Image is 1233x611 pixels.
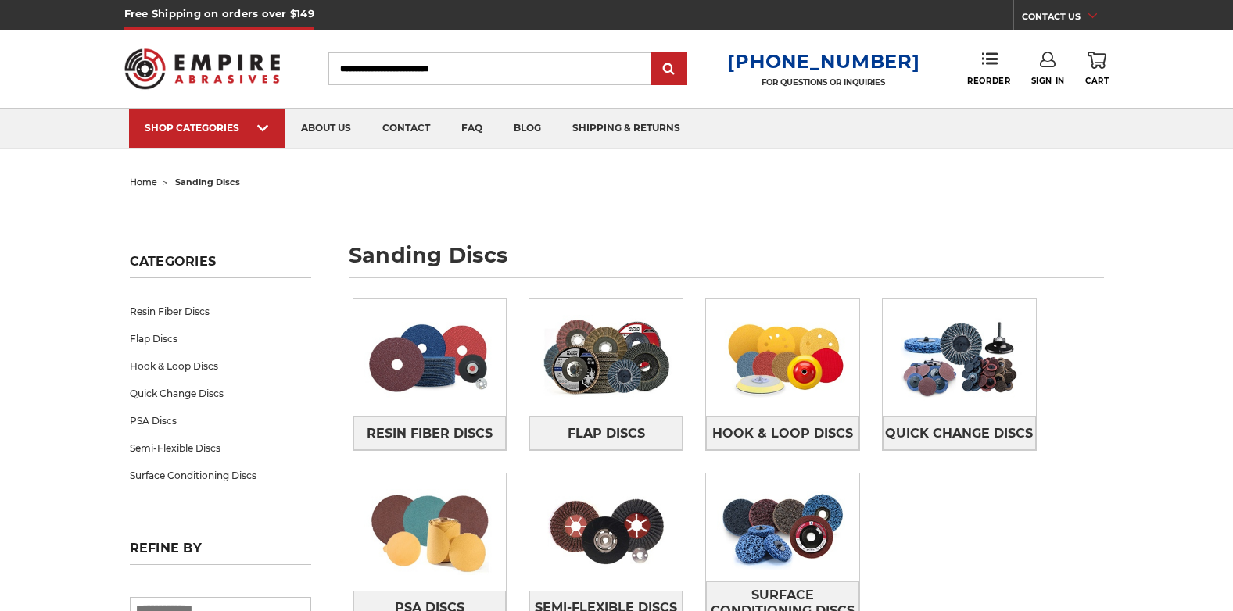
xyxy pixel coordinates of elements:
span: Reorder [967,76,1010,86]
a: Flap Discs [529,416,683,450]
a: Quick Change Discs [883,416,1036,450]
img: Surface Conditioning Discs [706,473,859,581]
a: Flap Discs [130,325,311,352]
a: blog [498,109,557,148]
a: PSA Discs [130,407,311,434]
h1: sanding discs [349,245,1104,278]
a: Hook & Loop Discs [130,352,311,380]
a: Resin Fiber Discs [130,298,311,325]
a: Semi-Flexible Discs [130,434,311,462]
h5: Categories [130,254,311,278]
input: Submit [654,54,685,85]
span: Cart [1085,76,1109,86]
a: shipping & returns [557,109,696,148]
img: PSA Discs [353,478,507,586]
a: Surface Conditioning Discs [130,462,311,489]
a: Cart [1085,52,1109,86]
a: CONTACT US [1022,8,1109,30]
img: Flap Discs [529,304,683,412]
span: Hook & Loop Discs [712,420,853,447]
span: Resin Fiber Discs [367,420,493,447]
a: faq [446,109,498,148]
a: contact [367,109,446,148]
a: Hook & Loop Discs [706,416,859,450]
h5: Refine by [130,541,311,565]
img: Quick Change Discs [883,304,1036,412]
img: Resin Fiber Discs [353,304,507,412]
a: Resin Fiber Discs [353,416,507,450]
img: Hook & Loop Discs [706,304,859,412]
div: SHOP CATEGORIES [145,122,270,134]
a: Quick Change Discs [130,380,311,407]
span: Sign In [1031,76,1065,86]
span: sanding discs [175,177,240,188]
img: Semi-Flexible Discs [529,478,683,586]
img: Empire Abrasives [124,38,281,99]
span: Flap Discs [568,420,645,447]
span: Quick Change Discs [885,420,1033,447]
a: about us [285,109,367,148]
a: [PHONE_NUMBER] [727,50,919,73]
a: home [130,177,157,188]
a: Reorder [967,52,1010,85]
p: FOR QUESTIONS OR INQUIRIES [727,77,919,88]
